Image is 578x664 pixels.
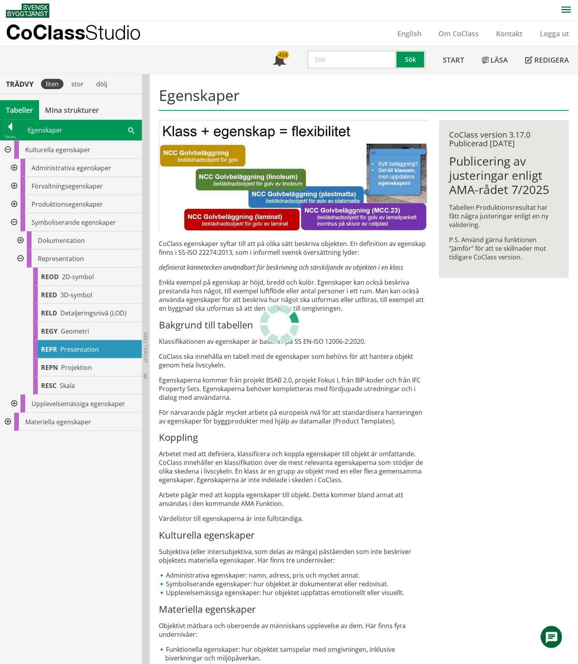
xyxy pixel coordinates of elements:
a: Redigera [517,46,578,74]
img: bild-till-egenskaper.JPG [159,120,429,233]
span: Upplevelsemässiga egenskaper [32,399,125,408]
span: Studio [85,21,141,44]
p: Klassifikationen av egenskaper är baserad på SS EN-ISO 12006-2:2020. [159,337,429,346]
span: Produktionsegenskaper [32,200,103,209]
span: Geometri [61,327,89,336]
li: Symboliserande egenskaper: hur objektet är dokumenterat eller redovisat. [159,580,429,589]
h3: Materiella egenskaper [159,604,429,616]
a: Om CoClass [430,29,488,38]
div: Tillbaka [0,134,20,140]
span: REPR [41,345,57,354]
a: 458 [265,46,295,74]
span: Kulturella egenskaper [25,145,90,154]
span: Skala [60,381,75,390]
div: 458 [277,51,289,59]
span: 3D-symbol [60,291,92,299]
div: CoClass version 3.17.0 Publicerad [DATE] [449,131,559,148]
p: Värdelistor till egenskaperna är inte fullständiga. [159,515,429,523]
span: Sök i tabellen [128,126,134,134]
div: dölj [91,79,112,89]
p: Enkla exempel på egenskap är höjd, bredd och kulör. Egenskaper kan också beskriva prestanda hos n... [159,278,429,313]
li: Administrativa egenskaper: namn, adress, pris och mycket annat. [159,571,429,580]
a: CoClassStudio [6,21,158,46]
span: Materiella egenskaper [25,418,91,426]
div: stor [67,79,88,89]
h3: Kulturella egenskaper [159,530,429,541]
span: Läsa [491,55,508,65]
a: Mina strukturer [39,100,105,120]
p: CoClass ska innehålla en tabell med de egenskaper som behövs för att hantera objekt genom hela li... [159,352,429,369]
a: English [389,29,430,38]
span: Notifikationer [273,54,286,67]
span: Administrativa egenskaper [32,164,111,172]
span: Detaljeringsnivå (LOD) [60,309,127,317]
li: Funktionella egenskaper: hur objektet samspelar med omgivningen, inklusive biverkningar och miljö... [159,645,429,663]
span: RELD [41,309,57,317]
span: Förvaltningsegenskaper [32,182,103,190]
span: REOD [41,272,59,281]
span: Redigera [535,55,569,65]
a: Logga ut [531,29,578,38]
span: Dölj trädvy [142,332,149,363]
span: REPN [41,363,58,372]
p: Egenskaperna kommer från projekt BSAB 2.0, projekt Fokus I, från BIP-koder och från IFC Property ... [159,376,429,402]
span: Symboliserande egenskaper [32,218,116,227]
span: Representation [38,254,84,263]
p: Arbetet med att definiera, klassificera och koppla egenskaper till objekt är omfattande. CoClass ... [159,450,429,485]
div: Egenskaper [21,120,142,140]
span: REGY [41,327,58,336]
h3: Koppling [159,432,429,444]
em: definierat kännetecken användbart för beskrivning och särskiljande av objekten i en klass [159,263,403,272]
a: Kontakt [488,29,531,38]
h3: Bakgrund till tabellen [159,319,429,331]
p: CoClass egenskaper syftar till att på olika sätt beskriva objekten. En definition av egenskap fin... [159,239,429,257]
input: Sök [307,50,397,69]
span: Presentation [60,345,99,354]
p: Arbete pågår med att koppla egenskaper till objekt. Detta kommer bland annat att användas i den k... [159,491,429,508]
a: Start [434,46,473,74]
p: Tabellen Produktionsresultat har fått några justeringar enligt en ny validering. [449,203,559,229]
a: Läsa [473,46,517,74]
img: Laddar [260,304,299,344]
h1: Egenskaper [159,86,569,111]
span: REED [41,291,57,299]
span: 2D-symbol [62,272,94,281]
p: För närvarande pågår mycket arbete på europeisk nvå för att standardisera hanteringen av egenskap... [159,408,429,425]
img: Svensk Byggtjänst [6,4,49,18]
span: Projektion [61,363,92,372]
div: liten [41,79,63,89]
button: Sök [397,50,426,69]
span: Dokumentation [38,236,85,245]
h1: Publicering av justeringar enligt AMA-rådet 7/2025 [449,154,559,197]
li: Upplevelsemässiga egenskaper: hur objektet uppfattas emotionellt eller visuellt. [159,589,429,597]
span: RESC [41,381,56,390]
span: Start [443,55,464,65]
p: CoClass [6,28,141,37]
p: P.S. Använd gärna funktionen ”Jämför” för att se skillnader mot tidigare CoClass version. [449,235,559,261]
div: Trädvy [2,80,38,88]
